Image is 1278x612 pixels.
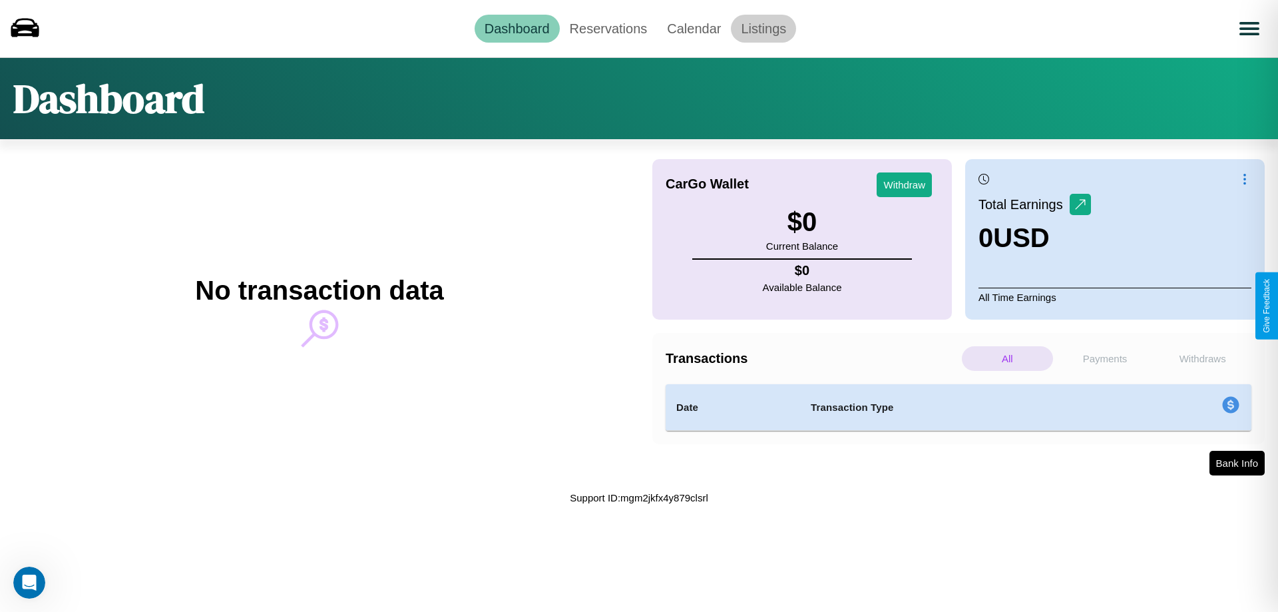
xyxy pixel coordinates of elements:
[962,346,1053,371] p: All
[570,489,708,507] p: Support ID: mgm2jkfx4y879clsrl
[666,176,749,192] h4: CarGo Wallet
[978,288,1251,306] p: All Time Earnings
[13,567,45,599] iframe: Intercom live chat
[195,276,443,306] h2: No transaction data
[731,15,796,43] a: Listings
[766,207,838,237] h3: $ 0
[763,263,842,278] h4: $ 0
[811,400,1113,416] h4: Transaction Type
[1231,10,1268,47] button: Open menu
[13,71,204,126] h1: Dashboard
[560,15,658,43] a: Reservations
[475,15,560,43] a: Dashboard
[1262,279,1271,333] div: Give Feedback
[1157,346,1248,371] p: Withdraws
[763,278,842,296] p: Available Balance
[978,192,1070,216] p: Total Earnings
[1060,346,1151,371] p: Payments
[676,400,789,416] h4: Date
[666,351,958,366] h4: Transactions
[666,384,1251,431] table: simple table
[1209,451,1265,475] button: Bank Info
[657,15,731,43] a: Calendar
[877,172,932,197] button: Withdraw
[766,237,838,255] p: Current Balance
[978,223,1091,253] h3: 0 USD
